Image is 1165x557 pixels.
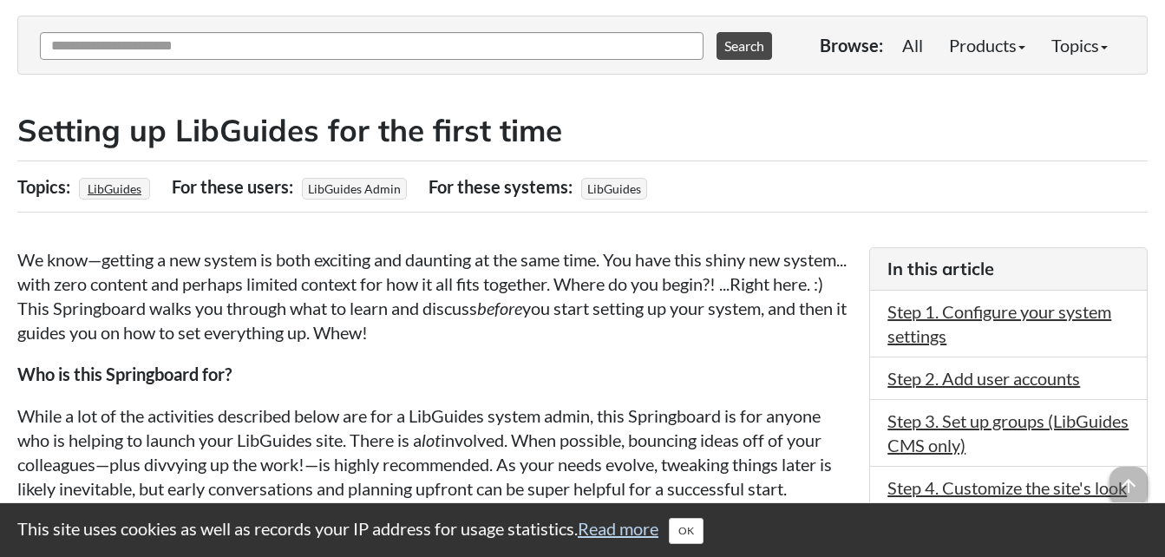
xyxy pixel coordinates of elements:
div: For these systems: [429,170,577,203]
a: Read more [578,518,658,539]
a: All [889,28,936,62]
a: LibGuides [85,176,144,201]
a: arrow_upward [1109,469,1148,489]
button: Close [669,518,704,544]
h2: Setting up LibGuides for the first time [17,109,1148,152]
strong: Who is this Springboard for? [17,364,232,384]
p: We know—getting a new system is both exciting and daunting at the same time. You have this shiny ... [17,247,852,344]
a: Step 4. Customize the site's look and feel [887,477,1127,522]
div: For these users: [172,170,298,203]
a: Products [936,28,1038,62]
p: Browse: [820,33,883,57]
p: While a lot of the activities described below are for a LibGuides system admin, this Springboard ... [17,403,852,501]
em: before [477,298,522,318]
button: Search [717,32,772,60]
span: LibGuides [581,178,647,200]
a: Step 1. Configure your system settings [887,301,1111,346]
a: Step 3. Set up groups (LibGuides CMS only) [887,410,1129,455]
em: lot [422,429,441,450]
div: Topics: [17,170,75,203]
span: arrow_upward [1109,467,1148,505]
a: Topics [1038,28,1121,62]
a: Step 2. Add user accounts [887,368,1080,389]
h3: In this article [887,257,1129,281]
span: LibGuides Admin [302,178,407,200]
